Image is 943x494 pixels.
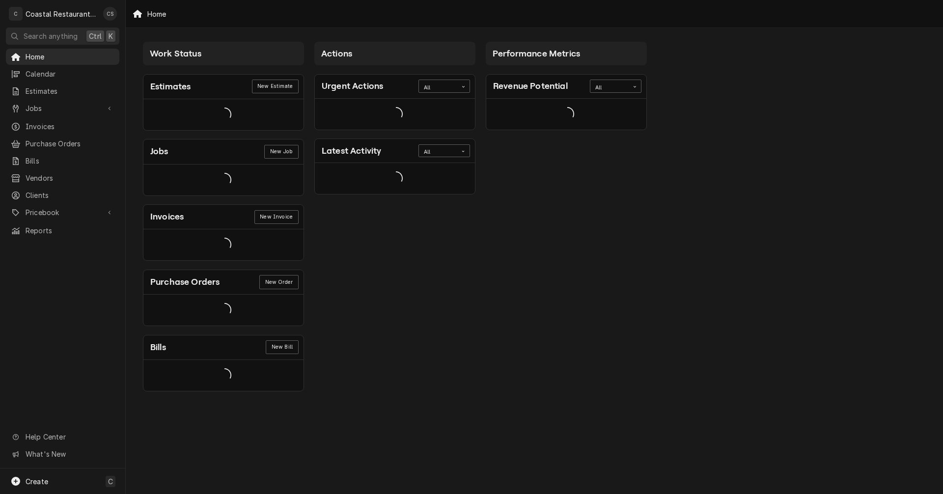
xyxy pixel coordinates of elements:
[218,300,231,321] span: Loading...
[315,75,475,99] div: Card Header
[143,270,304,295] div: Card Header
[6,187,119,203] a: Clients
[150,210,184,223] div: Card Title
[143,42,304,65] div: Card Column Header
[252,80,299,93] div: Card Link Button
[143,360,304,391] div: Card Data
[6,27,119,45] button: Search anythingCtrlK
[26,121,114,132] span: Invoices
[26,225,114,236] span: Reports
[424,84,452,92] div: All
[26,86,114,96] span: Estimates
[103,7,117,21] div: Chris Sockriter's Avatar
[126,28,943,409] div: Dashboard
[143,204,304,261] div: Card: Invoices
[6,83,119,99] a: Estimates
[26,103,100,113] span: Jobs
[560,104,574,124] span: Loading...
[143,65,304,391] div: Card Column Content
[143,229,304,260] div: Card Data
[6,446,119,462] a: Go to What's New
[266,340,298,354] div: Card Link Button
[150,341,166,354] div: Card Title
[254,210,299,224] div: Card Link Button
[314,74,475,130] div: Card: Urgent Actions
[322,144,381,158] div: Card Title
[264,145,298,159] div: Card Link Button
[315,99,475,130] div: Card Data
[6,429,119,445] a: Go to Help Center
[259,275,298,289] a: New Order
[486,75,646,99] div: Card Header
[493,49,580,58] span: Performance Metrics
[389,168,403,189] span: Loading...
[150,49,201,58] span: Work Status
[314,65,475,194] div: Card Column Content
[150,145,168,158] div: Card Title
[314,42,475,65] div: Card Column Header
[103,7,117,21] div: CS
[143,74,304,131] div: Card: Estimates
[26,449,113,459] span: What's New
[6,222,119,239] a: Reports
[315,139,475,163] div: Card Header
[6,136,119,152] a: Purchase Orders
[309,37,481,397] div: Card Column: Actions
[143,75,304,99] div: Card Header
[486,42,647,65] div: Card Column Header
[315,163,475,194] div: Card Data
[486,99,646,130] div: Card Data
[26,52,114,62] span: Home
[26,432,113,442] span: Help Center
[143,99,304,130] div: Card Data
[254,210,299,224] a: New Invoice
[6,153,119,169] a: Bills
[486,74,647,130] div: Card: Revenue Potential
[138,37,309,397] div: Card Column: Work Status
[218,365,231,385] span: Loading...
[9,7,23,21] div: C
[590,80,641,92] div: Card Data Filter Control
[259,275,298,289] div: Card Link Button
[389,104,403,124] span: Loading...
[218,169,231,190] span: Loading...
[143,270,304,326] div: Card: Purchase Orders
[26,173,114,183] span: Vendors
[26,9,98,19] div: Coastal Restaurant Repair
[150,275,220,289] div: Card Title
[108,476,113,487] span: C
[252,80,299,93] a: New Estimate
[264,145,298,159] a: New Job
[143,295,304,326] div: Card Data
[24,31,78,41] span: Search anything
[26,69,114,79] span: Calendar
[143,335,304,391] div: Card: Bills
[143,335,304,360] div: Card Header
[26,156,114,166] span: Bills
[418,144,470,157] div: Card Data Filter Control
[143,139,304,195] div: Card: Jobs
[89,31,102,41] span: Ctrl
[6,118,119,135] a: Invoices
[26,190,114,200] span: Clients
[266,340,298,354] a: New Bill
[6,66,119,82] a: Calendar
[486,65,647,168] div: Card Column Content
[314,138,475,194] div: Card: Latest Activity
[493,80,568,93] div: Card Title
[109,31,113,41] span: K
[322,80,383,93] div: Card Title
[6,49,119,65] a: Home
[26,207,100,218] span: Pricebook
[6,204,119,220] a: Go to Pricebook
[595,84,624,92] div: All
[218,235,231,255] span: Loading...
[418,80,470,92] div: Card Data Filter Control
[143,165,304,195] div: Card Data
[6,100,119,116] a: Go to Jobs
[218,104,231,125] span: Loading...
[26,138,114,149] span: Purchase Orders
[143,139,304,164] div: Card Header
[143,205,304,229] div: Card Header
[481,37,652,397] div: Card Column: Performance Metrics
